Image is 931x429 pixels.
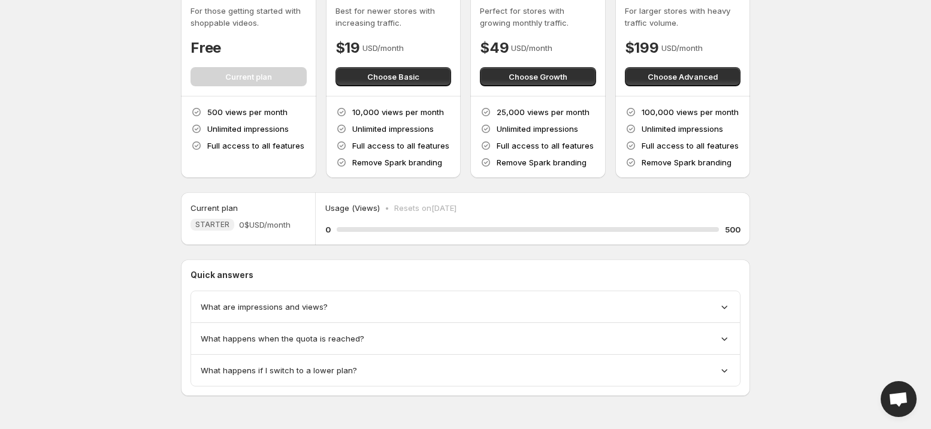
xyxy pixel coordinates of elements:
p: 10,000 views per month [352,106,444,118]
h5: Current plan [191,202,238,214]
p: Perfect for stores with growing monthly traffic. [480,5,596,29]
span: STARTER [195,220,229,229]
p: • [385,202,389,214]
p: For those getting started with shoppable videos. [191,5,307,29]
p: Full access to all features [352,140,449,152]
p: USD/month [511,42,552,54]
p: Full access to all features [207,140,304,152]
p: Quick answers [191,269,740,281]
p: Full access to all features [497,140,594,152]
h4: $49 [480,38,509,58]
span: 0$ USD/month [239,219,291,231]
p: Unlimited impressions [642,123,723,135]
p: Best for newer stores with increasing traffic. [335,5,452,29]
h4: Free [191,38,221,58]
h5: 0 [325,223,331,235]
button: Choose Growth [480,67,596,86]
p: Unlimited impressions [352,123,434,135]
p: For larger stores with heavy traffic volume. [625,5,741,29]
span: What happens when the quota is reached? [201,333,364,345]
p: 500 views per month [207,106,288,118]
p: Unlimited impressions [497,123,578,135]
p: Resets on [DATE] [394,202,457,214]
span: Choose Advanced [648,71,718,83]
p: Full access to all features [642,140,739,152]
h5: 500 [725,223,740,235]
div: Open chat [881,381,917,417]
button: Choose Basic [335,67,452,86]
span: Choose Basic [367,71,419,83]
p: Usage (Views) [325,202,380,214]
span: What are impressions and views? [201,301,328,313]
p: Remove Spark branding [352,156,442,168]
h4: $19 [335,38,360,58]
button: Choose Advanced [625,67,741,86]
p: USD/month [362,42,404,54]
p: Unlimited impressions [207,123,289,135]
p: Remove Spark branding [497,156,587,168]
span: Choose Growth [509,71,567,83]
p: USD/month [661,42,703,54]
h4: $199 [625,38,659,58]
p: Remove Spark branding [642,156,731,168]
p: 25,000 views per month [497,106,590,118]
p: 100,000 views per month [642,106,739,118]
span: What happens if I switch to a lower plan? [201,364,357,376]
